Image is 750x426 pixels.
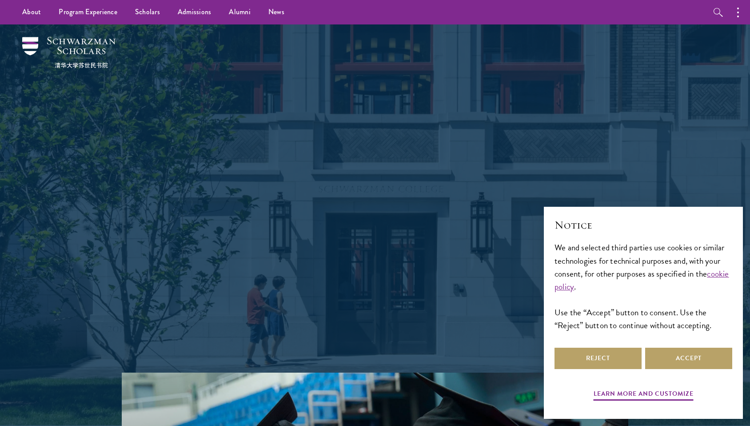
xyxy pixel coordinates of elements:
div: We and selected third parties use cookies or similar technologies for technical purposes and, wit... [555,241,732,331]
h2: Notice [555,217,732,233]
button: Learn more and customize [594,388,694,402]
img: Schwarzman Scholars [22,37,116,68]
button: Accept [645,348,732,369]
a: cookie policy [555,267,729,293]
button: Reject [555,348,642,369]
